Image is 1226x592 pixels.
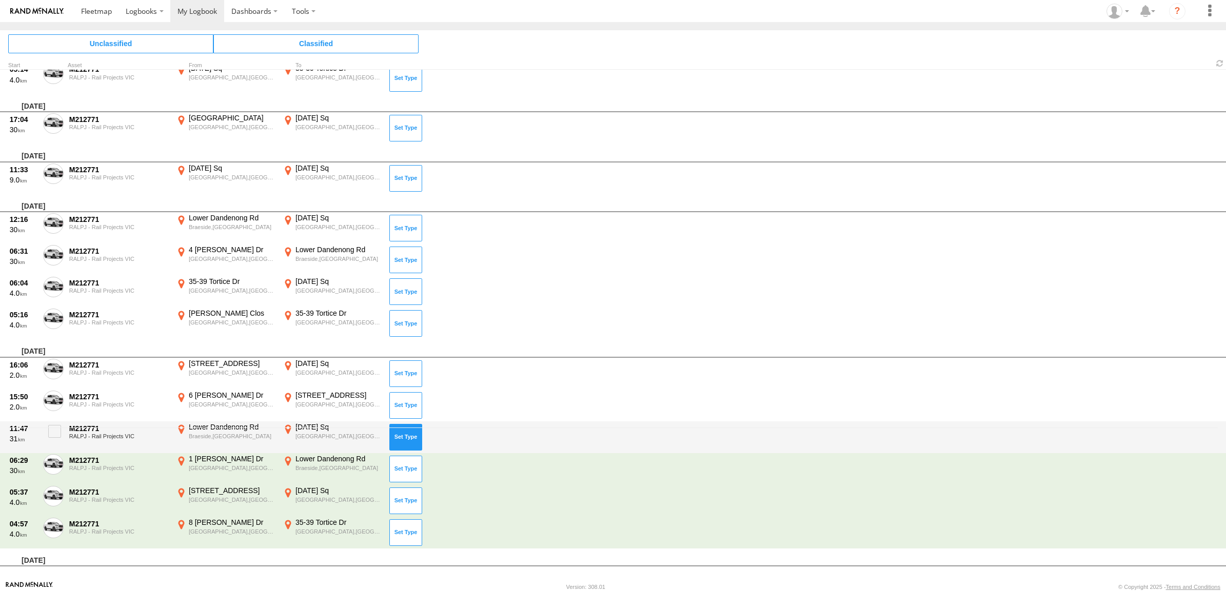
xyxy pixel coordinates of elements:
span: Refresh [1214,58,1226,68]
div: RALPJ - Rail Projects VIC [69,256,169,262]
div: [GEOGRAPHIC_DATA],[GEOGRAPHIC_DATA] [189,255,275,262]
div: 16:06 [10,360,37,370]
div: M212771 [69,115,169,124]
div: RALPJ - Rail Projects VIC [69,288,169,294]
div: 12:16 [10,215,37,224]
div: RALPJ - Rail Projects VIC [69,174,169,180]
div: 30 [10,125,37,134]
div: Click to Sort [8,63,39,68]
div: 05:14 [10,65,37,74]
div: [GEOGRAPHIC_DATA],[GEOGRAPHIC_DATA] [189,528,275,535]
div: [GEOGRAPHIC_DATA],[GEOGRAPHIC_DATA] [295,496,382,503]
label: Click to View Event Location [174,245,277,275]
div: 2.0 [10,402,37,412]
label: Click to View Event Location [281,309,384,338]
label: Click to View Event Location [281,422,384,452]
button: Click to Set [389,165,422,192]
a: Terms and Conditions [1166,584,1220,590]
div: Lower Dandenong Rd [295,454,382,463]
div: 35-39 Tortice Dr [189,277,275,286]
div: 9.0 [10,175,37,185]
button: Click to Set [389,424,422,451]
div: M212771 [69,456,169,465]
div: © Copyright 2025 - [1118,584,1220,590]
label: Click to View Event Location [174,309,277,338]
div: [GEOGRAPHIC_DATA],[GEOGRAPHIC_DATA] [295,174,382,181]
div: 04:57 [10,519,37,528]
div: 4.0 [10,498,37,507]
div: Braeside,[GEOGRAPHIC_DATA] [295,255,382,262]
div: 06:04 [10,278,37,288]
div: [DATE] Sq [189,164,275,173]
div: [GEOGRAPHIC_DATA] [189,113,275,123]
div: M212771 [69,65,169,74]
label: Click to View Event Location [281,64,384,93]
div: [DATE] Sq [295,164,382,173]
div: [GEOGRAPHIC_DATA],[GEOGRAPHIC_DATA] [295,287,382,294]
div: 4.0 [10,75,37,85]
label: Click to View Event Location [174,518,277,547]
div: 06:31 [10,247,37,256]
div: Lower Dandenong Rd [189,422,275,432]
div: M212771 [69,519,169,528]
div: 11:33 [10,165,37,174]
label: Click to View Event Location [281,113,384,143]
label: Click to View Event Location [174,64,277,93]
div: 4.0 [10,529,37,539]
div: 8 [PERSON_NAME] Dr [189,518,275,527]
div: M212771 [69,487,169,497]
div: [GEOGRAPHIC_DATA],[GEOGRAPHIC_DATA] [189,369,275,376]
div: [GEOGRAPHIC_DATA],[GEOGRAPHIC_DATA] [189,464,275,472]
div: RALPJ - Rail Projects VIC [69,465,169,471]
button: Click to Set [389,392,422,419]
div: 30 [10,257,37,266]
label: Click to View Event Location [281,277,384,307]
i: ? [1169,3,1185,19]
label: Click to View Event Location [174,113,277,143]
div: [GEOGRAPHIC_DATA],[GEOGRAPHIC_DATA] [189,401,275,408]
div: [GEOGRAPHIC_DATA],[GEOGRAPHIC_DATA] [189,74,275,81]
div: [GEOGRAPHIC_DATA],[GEOGRAPHIC_DATA] [295,401,382,408]
div: 05:16 [10,310,37,319]
button: Click to Set [389,115,422,141]
div: Lower Dandenong Rd [295,245,382,254]
div: 1 [PERSON_NAME] Dr [189,454,275,463]
label: Click to View Event Location [281,486,384,516]
div: [DATE] Sq [295,277,382,286]
div: 35-39 Tortice Dr [295,309,382,318]
button: Click to Set [389,65,422,91]
div: [GEOGRAPHIC_DATA],[GEOGRAPHIC_DATA] [295,433,382,440]
label: Click to View Event Location [281,245,384,275]
div: [STREET_ADDRESS] [189,359,275,368]
div: 11:47 [10,424,37,433]
button: Click to Set [389,456,422,482]
div: 15:50 [10,392,37,401]
div: [PERSON_NAME] Clos [189,309,275,318]
label: Click to View Event Location [174,213,277,243]
div: [DATE] Sq [295,113,382,123]
div: [DATE] Sq [295,359,382,368]
span: Click to view Classified Trips [213,34,419,53]
div: RALPJ - Rail Projects VIC [69,528,169,535]
div: 35-39 Tortice Dr [295,518,382,527]
div: [GEOGRAPHIC_DATA],[GEOGRAPHIC_DATA] [295,369,382,376]
label: Click to View Event Location [281,518,384,547]
img: rand-logo.svg [10,8,64,15]
div: [GEOGRAPHIC_DATA],[GEOGRAPHIC_DATA] [189,496,275,503]
div: RALPJ - Rail Projects VIC [69,433,169,439]
div: Lower Dandenong Rd [189,213,275,222]
label: Click to View Event Location [174,359,277,389]
div: M212771 [69,310,169,319]
div: 6 [PERSON_NAME] Dr [189,391,275,400]
div: M212771 [69,165,169,174]
div: [STREET_ADDRESS] [295,391,382,400]
div: RALPJ - Rail Projects VIC [69,401,169,407]
div: Braeside,[GEOGRAPHIC_DATA] [189,223,275,231]
div: RALPJ - Rail Projects VIC [69,319,169,325]
div: RALPJ - Rail Projects VIC [69,497,169,503]
button: Click to Set [389,310,422,337]
div: [GEOGRAPHIC_DATA],[GEOGRAPHIC_DATA] [189,319,275,326]
div: M212771 [69,215,169,224]
div: 4 [PERSON_NAME] Dr [189,245,275,254]
div: [GEOGRAPHIC_DATA],[GEOGRAPHIC_DATA] [295,124,382,131]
